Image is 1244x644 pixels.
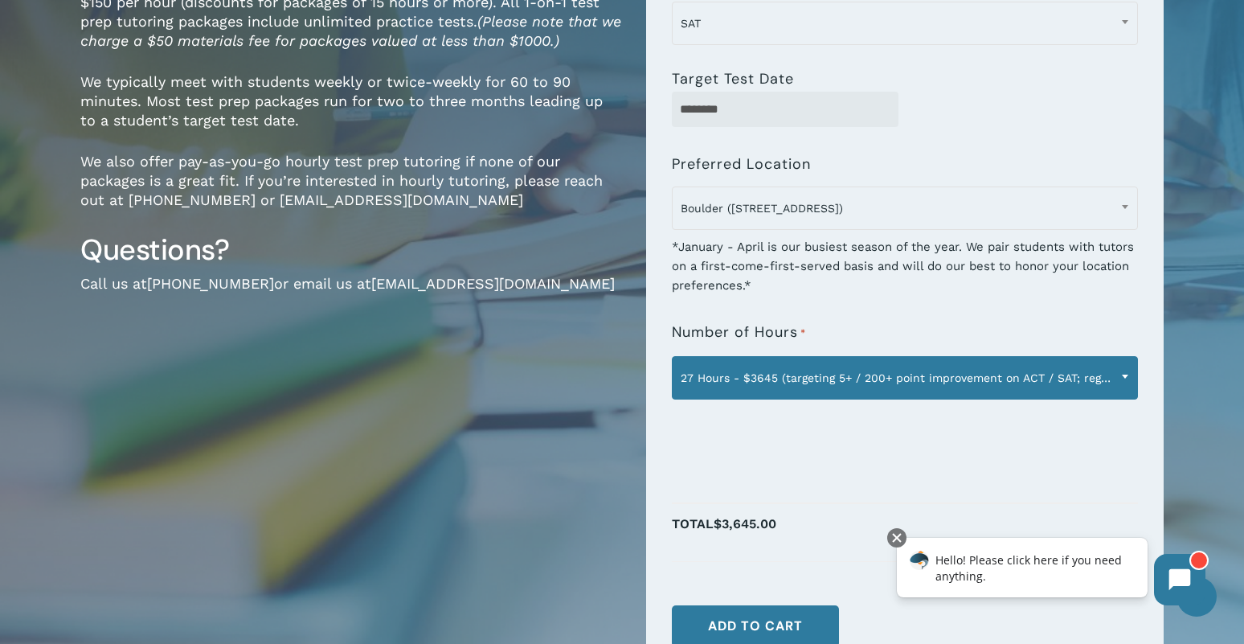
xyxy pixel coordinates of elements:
p: We also offer pay-as-you-go hourly test prep tutoring if none of our packages is a great fit. If ... [80,152,622,232]
div: *January - April is our busiest season of the year. We pair students with tutors on a first-come-... [672,227,1138,295]
label: Target Test Date [672,71,794,87]
iframe: reCAPTCHA [672,409,916,472]
p: Total [672,512,1138,553]
label: Preferred Location [672,156,811,172]
p: Call us at or email us at [80,274,622,315]
iframe: Chatbot [880,525,1221,621]
span: Boulder (1320 Pearl St.) [673,191,1137,225]
em: (Please note that we charge a $50 materials fee for packages valued at less than $1000.) [80,13,621,49]
a: [EMAIL_ADDRESS][DOMAIN_NAME] [371,275,615,292]
span: SAT [673,6,1137,40]
p: We typically meet with students weekly or twice-weekly for 60 to 90 minutes. Most test prep packa... [80,72,622,152]
span: $3,645.00 [714,516,776,531]
span: Boulder (1320 Pearl St.) [672,187,1138,230]
a: [PHONE_NUMBER] [147,275,274,292]
span: 27 Hours - $3645 (targeting 5+ / 200+ point improvement on ACT / SAT; reg. $4050) [672,356,1138,400]
h3: Questions? [80,232,622,269]
span: SAT [672,2,1138,45]
label: Number of Hours [672,324,806,342]
span: 27 Hours - $3645 (targeting 5+ / 200+ point improvement on ACT / SAT; reg. $4050) [673,361,1137,395]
